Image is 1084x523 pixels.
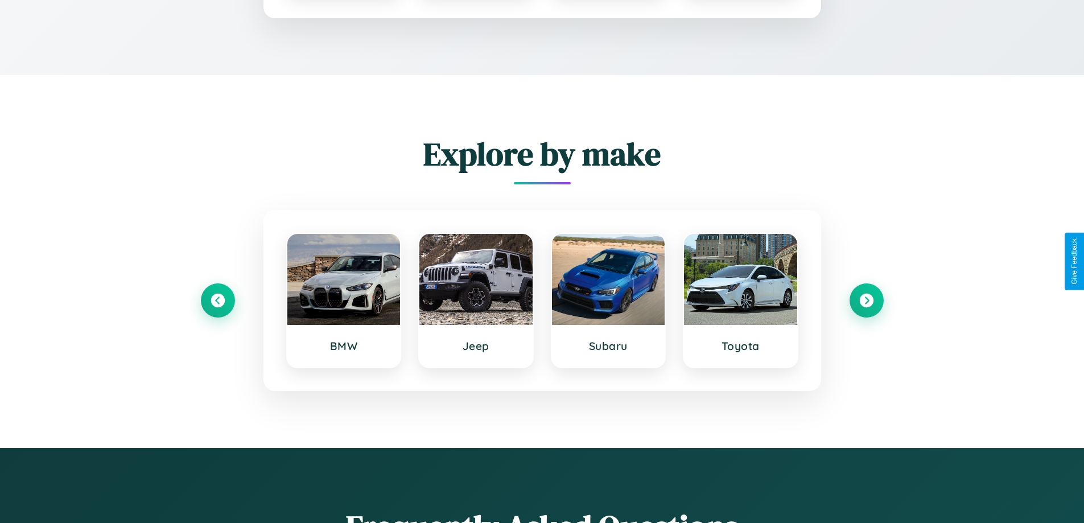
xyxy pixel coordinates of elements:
[695,339,786,353] h3: Toyota
[1070,238,1078,285] div: Give Feedback
[563,339,654,353] h3: Subaru
[299,339,389,353] h3: BMW
[201,132,884,176] h2: Explore by make
[431,339,521,353] h3: Jeep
